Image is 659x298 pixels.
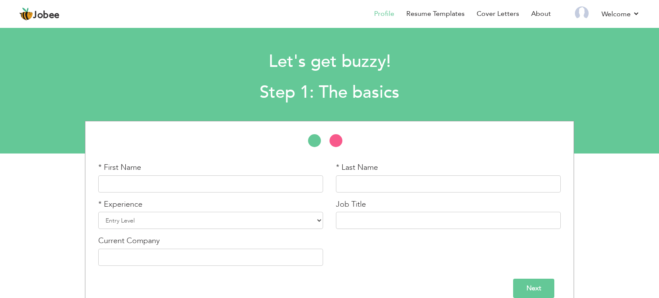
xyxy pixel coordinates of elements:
[531,9,551,19] a: About
[406,9,465,19] a: Resume Templates
[513,279,554,298] input: Next
[575,6,589,20] img: Profile Img
[374,9,394,19] a: Profile
[477,9,519,19] a: Cover Letters
[33,11,60,20] span: Jobee
[98,199,142,210] label: * Experience
[89,81,570,104] h2: Step 1: The basics
[336,199,366,210] label: Job Title
[98,162,141,173] label: * First Name
[98,235,160,247] label: Current Company
[19,7,60,21] a: Jobee
[336,162,378,173] label: * Last Name
[19,7,33,21] img: jobee.io
[89,51,570,73] h1: Let's get buzzy!
[602,9,640,19] a: Welcome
